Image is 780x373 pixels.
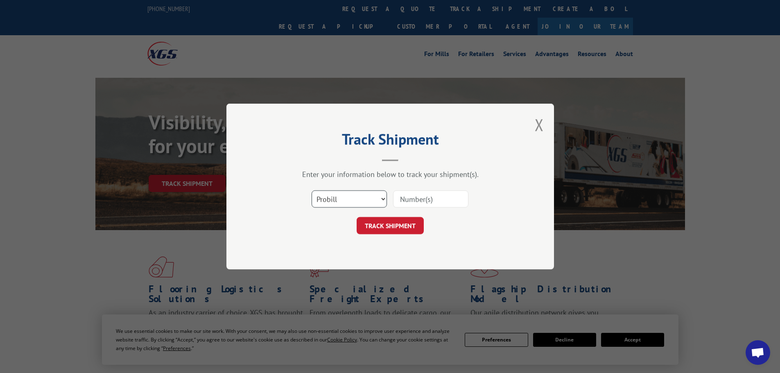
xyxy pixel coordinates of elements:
[746,340,770,365] div: Open chat
[357,217,424,234] button: TRACK SHIPMENT
[393,190,468,208] input: Number(s)
[267,133,513,149] h2: Track Shipment
[535,114,544,136] button: Close modal
[267,170,513,179] div: Enter your information below to track your shipment(s).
